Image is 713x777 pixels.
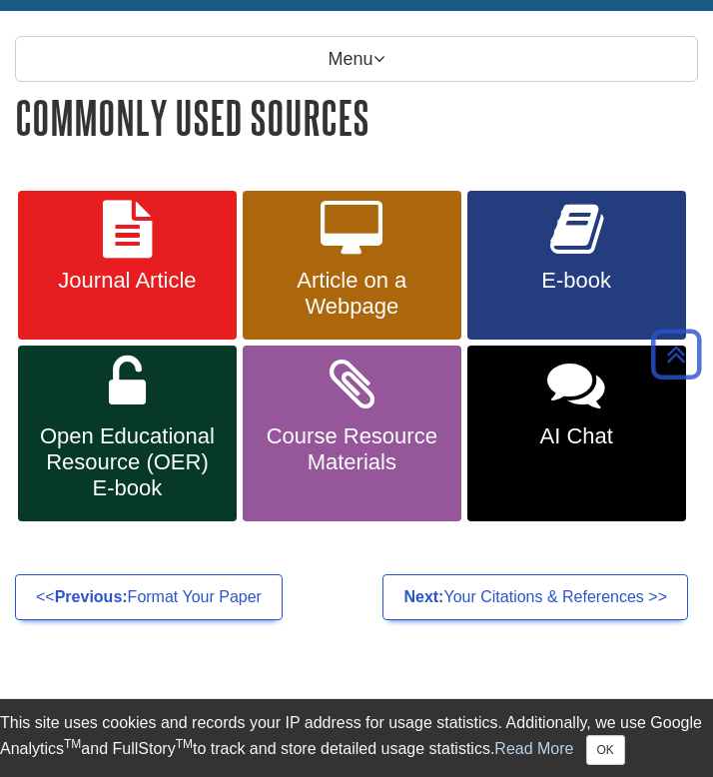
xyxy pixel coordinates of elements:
[55,588,128,605] strong: Previous:
[494,740,573,757] a: Read More
[15,574,283,620] a: <<Previous:Format Your Paper
[176,737,193,751] sup: TM
[64,737,81,751] sup: TM
[382,574,688,620] a: Next:Your Citations & References >>
[403,588,443,605] strong: Next:
[586,735,625,765] button: Close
